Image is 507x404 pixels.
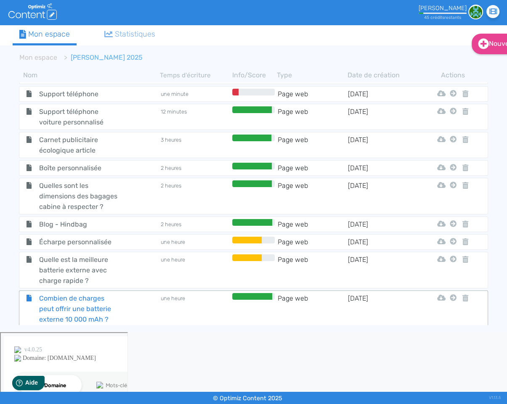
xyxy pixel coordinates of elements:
[160,293,230,325] td: une heure
[105,50,129,55] div: Mots-clés
[347,237,417,247] td: [DATE]
[13,48,424,68] nav: breadcrumb
[98,25,162,43] a: Statistiques
[13,13,20,20] img: logo_orange.svg
[160,180,230,212] td: 2 heures
[277,293,347,325] td: Page web
[277,163,347,173] td: Page web
[459,15,461,20] span: s
[43,50,65,55] div: Domaine
[104,29,156,40] div: Statistiques
[347,293,417,325] td: [DATE]
[347,106,417,127] td: [DATE]
[347,135,417,156] td: [DATE]
[424,15,461,20] small: 45 crédit restant
[13,22,20,29] img: website_grey.svg
[19,29,70,40] div: Mon espace
[277,237,347,247] td: Page web
[160,70,230,80] th: Temps d'écriture
[33,135,125,156] span: Carnet publicitaire écologique article
[96,49,102,55] img: tab_keywords_by_traffic_grey.svg
[277,254,347,286] td: Page web
[33,237,125,247] span: Écharpe personnalisée
[33,106,125,127] span: Support téléphone voiture personnalisé
[43,7,56,13] span: Aide
[230,70,277,80] th: Info/Score
[33,293,125,325] span: Combien de charges peut offrir une batterie externe 10 000 mAh ?
[347,180,417,212] td: [DATE]
[277,70,347,80] th: Type
[33,180,125,212] span: Quelles sont les dimensions des bagages cabine à respecter ?
[33,254,125,286] span: Quelle est la meilleure batterie externe avec charge rapide ?
[489,392,501,404] div: V1.13.5
[277,89,347,99] td: Page web
[419,5,467,12] div: [PERSON_NAME]
[277,180,347,212] td: Page web
[160,135,230,156] td: 3 heures
[348,70,418,80] th: Date de création
[213,395,282,402] small: © Optimiz Content 2025
[277,106,347,127] td: Page web
[468,5,483,19] img: 1e30b6080cd60945577255910d948632
[33,89,125,99] span: Support téléphone
[33,163,125,173] span: Boîte personnalisée
[33,219,125,230] span: Blog - Hindbag
[160,89,230,99] td: une minute
[19,70,160,80] th: Nom
[19,53,57,61] a: Mon espace
[22,22,95,29] div: Domaine: [DOMAIN_NAME]
[13,25,77,45] a: Mon espace
[34,49,41,55] img: tab_domain_overview_orange.svg
[57,53,143,63] li: [PERSON_NAME] 2025
[160,237,230,247] td: une heure
[160,254,230,286] td: une heure
[160,106,230,127] td: 12 minutes
[160,163,230,173] td: 2 heures
[160,219,230,230] td: 2 heures
[347,89,417,99] td: [DATE]
[442,15,444,20] span: s
[277,135,347,156] td: Page web
[347,163,417,173] td: [DATE]
[448,70,458,80] th: Actions
[347,254,417,286] td: [DATE]
[277,219,347,230] td: Page web
[347,219,417,230] td: [DATE]
[24,13,41,20] div: v 4.0.25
